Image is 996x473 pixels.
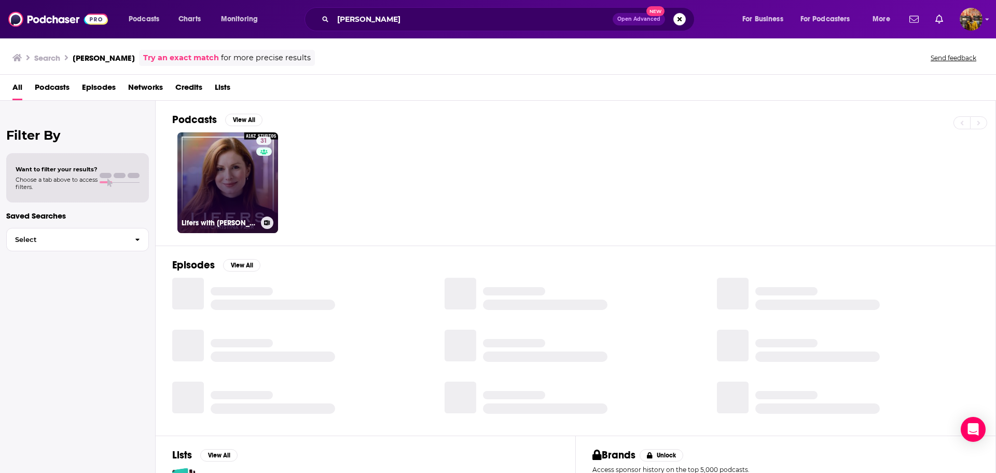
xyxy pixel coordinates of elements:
[221,52,311,64] span: for more precise results
[225,114,262,126] button: View All
[182,219,257,227] h3: Lifers with [PERSON_NAME]
[172,259,215,272] h2: Episodes
[73,53,135,63] h3: [PERSON_NAME]
[175,79,202,100] a: Credits
[928,53,979,62] button: Send feedback
[7,236,127,243] span: Select
[177,132,278,233] a: 31Lifers with [PERSON_NAME]
[800,12,850,26] span: For Podcasters
[960,8,983,31] span: Logged in as hratnayake
[960,8,983,31] img: User Profile
[931,10,947,28] a: Show notifications dropdown
[256,137,271,145] a: 31
[592,449,635,462] h2: Brands
[172,259,260,272] a: EpisodesView All
[172,113,217,126] h2: Podcasts
[12,79,22,100] a: All
[646,6,665,16] span: New
[873,12,890,26] span: More
[215,79,230,100] a: Lists
[223,259,260,272] button: View All
[172,11,207,28] a: Charts
[200,449,238,462] button: View All
[865,11,903,28] button: open menu
[16,166,98,173] span: Want to filter your results?
[6,128,149,143] h2: Filter By
[172,449,238,462] a: ListsView All
[617,17,660,22] span: Open Advanced
[794,11,865,28] button: open menu
[260,136,267,146] span: 31
[640,449,684,462] button: Unlock
[905,10,923,28] a: Show notifications dropdown
[129,12,159,26] span: Podcasts
[742,12,783,26] span: For Business
[613,13,665,25] button: Open AdvancedNew
[16,176,98,191] span: Choose a tab above to access filters.
[214,11,271,28] button: open menu
[172,113,262,126] a: PodcastsView All
[121,11,173,28] button: open menu
[128,79,163,100] a: Networks
[178,12,201,26] span: Charts
[6,211,149,221] p: Saved Searches
[221,12,258,26] span: Monitoring
[172,449,192,462] h2: Lists
[8,9,108,29] img: Podchaser - Follow, Share and Rate Podcasts
[735,11,796,28] button: open menu
[960,8,983,31] button: Show profile menu
[34,53,60,63] h3: Search
[333,11,613,28] input: Search podcasts, credits, & more...
[35,79,70,100] a: Podcasts
[314,7,704,31] div: Search podcasts, credits, & more...
[961,417,986,442] div: Open Intercom Messenger
[143,52,219,64] a: Try an exact match
[82,79,116,100] a: Episodes
[6,228,149,251] button: Select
